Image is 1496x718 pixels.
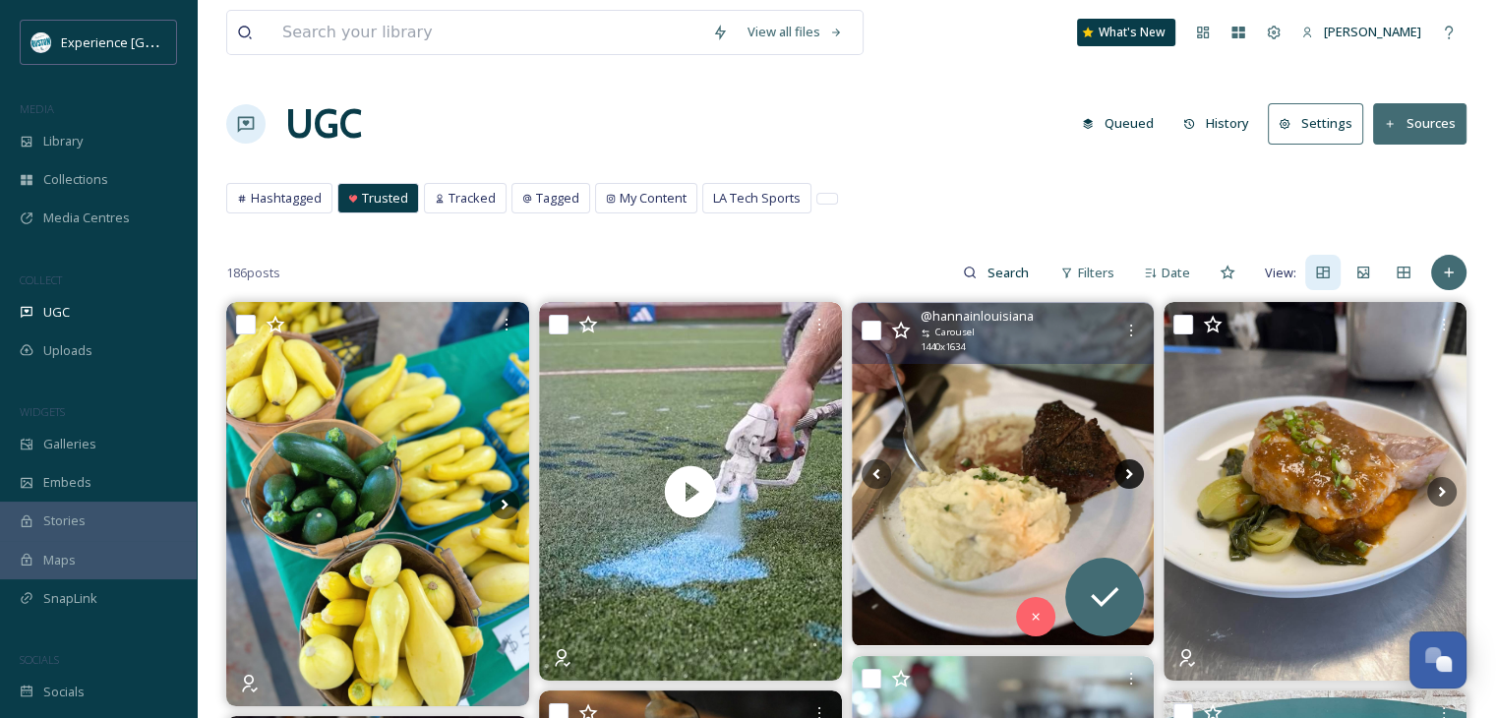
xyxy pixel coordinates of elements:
[20,652,59,667] span: SOCIALS
[43,132,83,150] span: Library
[61,32,256,51] span: Experience [GEOGRAPHIC_DATA]
[935,326,975,339] span: Carousel
[539,302,842,681] video: Game ready ✅ Origin Bank Field at Joe Aillet Stadium
[1173,104,1259,143] button: History
[921,307,1034,326] span: @ hannainlouisiana
[620,189,687,208] span: My Content
[43,170,108,189] span: Collections
[1173,104,1269,143] a: History
[285,94,362,153] a: UGC
[1373,103,1466,144] button: Sources
[20,404,65,419] span: WIDGETS
[43,341,92,360] span: Uploads
[43,589,97,608] span: SnapLink
[713,189,801,208] span: LA Tech Sports
[1268,103,1373,144] a: Settings
[43,209,130,227] span: Media Centres
[362,189,408,208] span: Trusted
[1072,104,1164,143] button: Queued
[449,189,496,208] span: Tracked
[738,13,853,51] a: View all files
[43,511,86,530] span: Stories
[852,303,1155,646] img: The highly recommended warehouseno.1 did not disappoint! If you’re looking for fine dining with a...
[43,473,91,492] span: Embeds
[43,683,85,701] span: Socials
[1291,13,1431,51] a: [PERSON_NAME]
[20,101,54,116] span: MEDIA
[251,189,322,208] span: Hashtagged
[539,302,842,681] img: thumbnail
[1077,19,1175,46] a: What's New
[536,189,579,208] span: Tagged
[921,340,965,354] span: 1440 x 1634
[1072,104,1173,143] a: Queued
[20,272,62,287] span: COLLECT
[31,32,51,52] img: 24IZHUKKFBA4HCESFN4PRDEIEY.avif
[43,551,76,569] span: Maps
[977,253,1041,292] input: Search
[1162,264,1190,282] span: Date
[1265,264,1296,282] span: View:
[1078,264,1114,282] span: Filters
[1324,23,1421,40] span: [PERSON_NAME]
[43,435,96,453] span: Galleries
[226,264,280,282] span: 186 posts
[272,11,702,54] input: Search your library
[1268,103,1363,144] button: Settings
[226,302,529,705] img: See you tomorrow at the Ruston Farmers Market! 9AM–1PM with fresh produce, handmade goods, and lo...
[1409,631,1466,688] button: Open Chat
[1164,302,1466,681] img: Do y’all remember the “THICCCKKK” pork chop? Well, she’s back! This time boasting a bed of mashed...
[43,303,70,322] span: UGC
